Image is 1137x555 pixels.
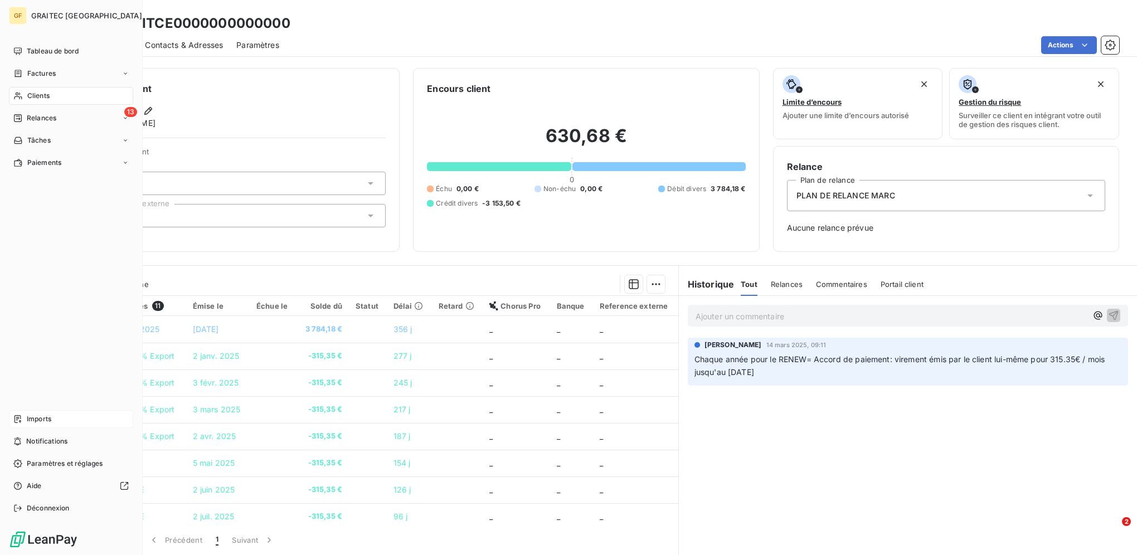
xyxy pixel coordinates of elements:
span: -315,35 € [303,404,342,415]
span: 3 mars 2025 [193,405,241,414]
span: 245 j [393,378,412,387]
div: GF [9,7,27,25]
a: Aide [9,477,133,495]
h6: Informations client [67,82,386,95]
span: 2 [1122,517,1131,526]
span: -315,35 € [303,377,342,388]
span: _ [557,405,560,414]
span: 0,00 € [580,184,602,194]
span: Imports [27,414,51,424]
span: PLAN DE RELANCE MARC [796,190,895,201]
span: -315,35 € [303,431,342,442]
button: Précédent [142,528,209,552]
span: Notifications [26,436,67,446]
span: Factures [27,69,56,79]
span: Surveiller ce client en intégrant votre outil de gestion des risques client. [959,111,1110,129]
button: Gestion du risqueSurveiller ce client en intégrant votre outil de gestion des risques client. [949,68,1119,139]
span: Tâches [27,135,51,145]
div: Banque [557,301,586,310]
span: Aucune relance prévue [787,222,1105,233]
span: _ [557,431,560,441]
span: 356 j [393,324,412,334]
span: Crédit divers [436,198,478,208]
span: 2 juin 2025 [193,485,235,494]
span: _ [600,378,603,387]
span: Déconnexion [27,503,70,513]
span: Propriétés Client [90,147,386,163]
span: [DATE] [193,324,219,334]
div: Statut [356,301,380,310]
span: -3 153,50 € [482,198,521,208]
span: -315,35 € [303,350,342,362]
span: Contacts & Adresses [145,40,223,51]
button: Suivant [225,528,281,552]
span: -315,35 € [303,457,342,469]
span: GRAITEC [GEOGRAPHIC_DATA] [31,11,142,20]
span: _ [557,458,560,468]
span: 126 j [393,485,411,494]
span: Portail client [881,280,924,289]
span: 0 [570,175,574,184]
span: Aide [27,481,42,491]
div: Solde dû [303,301,342,310]
span: 217 j [393,405,411,414]
span: _ [489,512,493,521]
span: 2 avr. 2025 [193,431,236,441]
span: _ [600,458,603,468]
span: _ [557,512,560,521]
span: -315,35 € [303,484,342,495]
span: Relances [27,113,56,123]
span: Échu [436,184,452,194]
span: Clients [27,91,50,101]
div: Reference externe [600,301,672,310]
span: Non-échu [543,184,576,194]
span: 187 j [393,431,411,441]
span: Ajouter une limite d’encours autorisé [783,111,909,120]
span: 11 [152,301,163,311]
h6: Historique [679,277,735,291]
span: _ [489,324,493,334]
span: 3 784,18 € [303,324,342,335]
h2: 630,68 € [427,125,745,158]
span: Gestion du risque [959,98,1021,106]
div: Échue le [256,301,290,310]
span: 2 juil. 2025 [193,512,235,521]
span: 3 784,18 € [711,184,746,194]
span: 1 [216,534,218,546]
span: Débit divers [667,184,706,194]
span: _ [600,405,603,414]
span: [PERSON_NAME] [704,340,762,350]
span: _ [489,351,493,361]
div: Émise le [193,301,243,310]
span: Paramètres [236,40,279,51]
span: _ [600,351,603,361]
span: -315,35 € [303,511,342,522]
span: Tableau de bord [27,46,79,56]
h6: Encours client [427,82,490,95]
span: Limite d’encours [783,98,842,106]
span: 0,00 € [456,184,479,194]
span: _ [557,378,560,387]
span: 277 j [393,351,412,361]
span: Commentaires [816,280,867,289]
span: _ [489,431,493,441]
div: Retard [439,301,477,310]
span: Paramètres et réglages [27,459,103,469]
button: Actions [1041,36,1097,54]
span: 14 mars 2025, 09:11 [766,342,827,348]
span: _ [600,431,603,441]
span: Paiements [27,158,61,168]
button: Limite d’encoursAjouter une limite d’encours autorisé [773,68,943,139]
span: 96 j [393,512,408,521]
span: Relances [771,280,803,289]
span: _ [489,485,493,494]
span: _ [557,485,560,494]
span: _ [489,405,493,414]
button: 1 [209,528,225,552]
span: _ [489,458,493,468]
span: _ [600,485,603,494]
span: 5 mai 2025 [193,458,235,468]
span: 3 févr. 2025 [193,378,239,387]
span: Tout [741,280,757,289]
h6: Relance [787,160,1105,173]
